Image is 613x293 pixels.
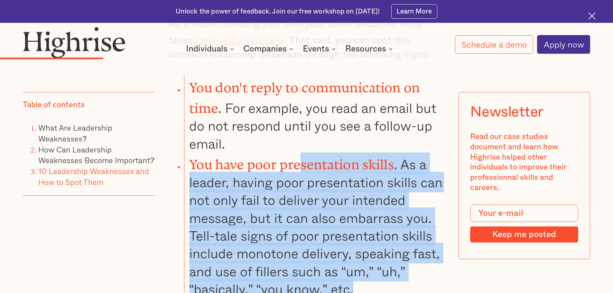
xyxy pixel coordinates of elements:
[345,45,386,53] div: Resources
[470,132,578,193] div: Read our case studies document and learn how Highrise helped other individuals to improve their p...
[38,165,149,188] a: 10 Leadership Weaknesses and How to Spot Them
[23,27,125,58] img: Highrise logo
[38,143,154,166] a: How Can Leadership Weaknesses Become Important?
[243,45,295,53] div: Companies
[470,205,578,222] input: Your e-mail
[391,4,437,19] a: Learn More
[243,45,287,53] div: Companies
[470,205,578,243] form: Modal Form
[189,80,420,109] strong: You don't reply to communication on time
[537,35,590,54] a: Apply now
[186,45,228,53] div: Individuals
[303,45,338,53] div: Events
[588,12,596,20] img: Cross icon
[23,100,85,110] div: Table of contents
[38,122,112,144] a: What Are Leadership Weaknesses?
[186,45,236,53] div: Individuals
[345,45,395,53] div: Resources
[455,35,534,54] a: Schedule a demo
[176,7,380,16] div: Unlock the power of feedback. Join our free workshop on [DATE]!
[470,104,543,120] div: Newsletter
[189,157,394,165] strong: You have poor presentation skills
[470,226,578,243] input: Keep me posted
[303,45,329,53] div: Events
[184,76,444,153] li: . For example, you read an email but do not respond until you see a follow-up email.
